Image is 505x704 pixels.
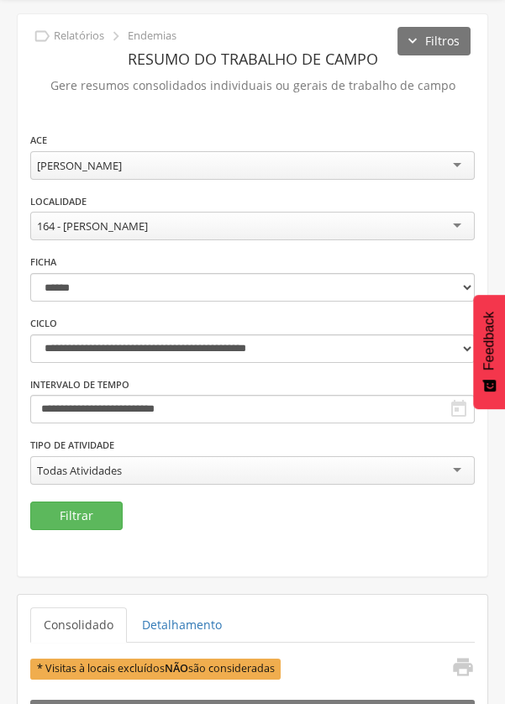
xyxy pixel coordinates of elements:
[30,607,127,643] a: Consolidado
[30,317,57,330] label: Ciclo
[37,158,122,173] div: [PERSON_NAME]
[30,659,281,680] span: * Visitas à locais excluídos são consideradas
[30,255,56,269] label: Ficha
[37,463,122,478] div: Todas Atividades
[107,27,125,45] i: 
[30,134,47,147] label: ACE
[30,195,87,208] label: Localidade
[397,27,471,55] button: Filtros
[129,607,235,643] a: Detalhamento
[473,295,505,409] button: Feedback - Mostrar pesquisa
[30,44,475,74] header: Resumo do Trabalho de Campo
[54,29,104,43] p: Relatórios
[30,439,114,452] label: Tipo de Atividade
[128,29,176,43] p: Endemias
[30,378,129,391] label: Intervalo de Tempo
[30,74,475,97] p: Gere resumos consolidados individuais ou gerais de trabalho de campo
[33,27,51,45] i: 
[37,218,148,234] div: 164 - [PERSON_NAME]
[30,502,123,530] button: Filtrar
[481,312,497,370] span: Feedback
[440,655,474,683] a: 
[165,661,188,675] b: NÃO
[449,399,469,419] i: 
[450,655,474,679] i: 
